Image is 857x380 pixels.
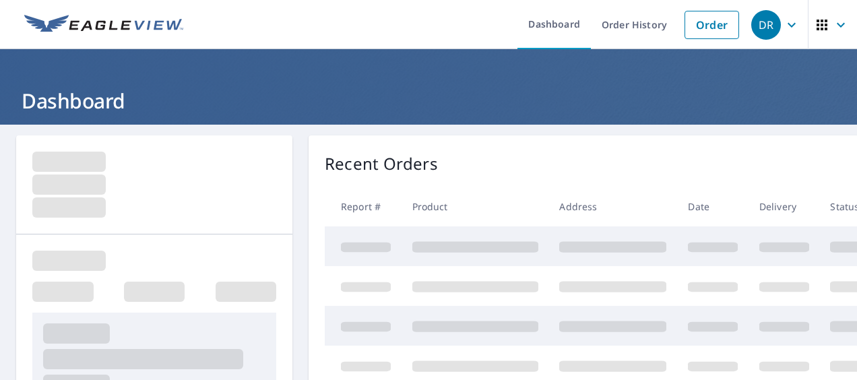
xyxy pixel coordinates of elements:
[16,87,841,115] h1: Dashboard
[325,152,438,176] p: Recent Orders
[24,15,183,35] img: EV Logo
[751,10,781,40] div: DR
[677,187,749,226] th: Date
[548,187,677,226] th: Address
[402,187,549,226] th: Product
[325,187,402,226] th: Report #
[749,187,820,226] th: Delivery
[685,11,739,39] a: Order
